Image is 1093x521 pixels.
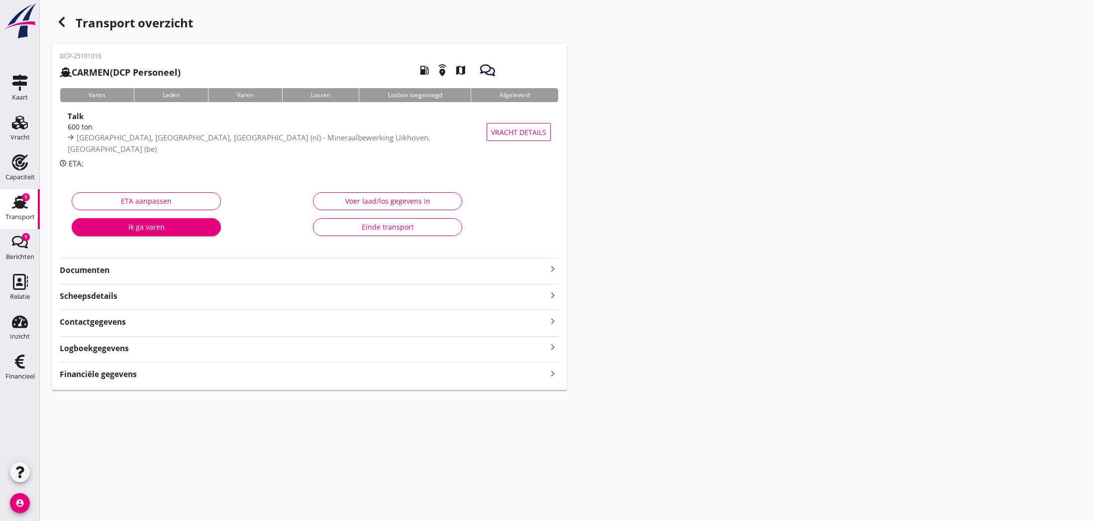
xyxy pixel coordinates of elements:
[208,88,282,102] div: Varen
[428,56,456,84] i: emergency_share
[134,88,208,102] div: Laden
[282,88,359,102] div: Lossen
[52,12,567,36] div: Transport overzicht
[60,290,117,302] strong: Scheepsdetails
[5,373,35,380] div: Financieel
[313,192,462,210] button: Voer laad/los gegevens in
[60,264,547,276] strong: Documenten
[321,196,454,206] div: Voer laad/los gegevens in
[22,233,30,241] div: 1
[547,263,559,275] i: keyboard_arrow_right
[547,341,559,354] i: keyboard_arrow_right
[313,218,462,236] button: Einde transport
[60,316,126,328] strong: Contactgegevens
[60,110,559,154] a: Talk600 ton[GEOGRAPHIC_DATA], [GEOGRAPHIC_DATA], [GEOGRAPHIC_DATA] (nl) - Mineraalbewerking Uikho...
[12,94,28,101] div: Kaart
[60,88,134,102] div: Varen
[72,218,221,236] button: Ik ga varen
[10,134,30,140] div: Vracht
[10,493,30,513] i: account_circle
[80,222,213,232] div: Ik ga varen
[5,214,35,220] div: Transport
[10,333,30,340] div: Inzicht
[68,132,430,154] span: [GEOGRAPHIC_DATA], [GEOGRAPHIC_DATA], [GEOGRAPHIC_DATA] (nl) - Mineraalbewerking Uikhoven, [GEOGR...
[6,254,34,260] div: Berichten
[60,369,137,380] strong: Financiële gegevens
[60,52,181,61] p: DCP-25101016
[60,66,181,79] h2: (DCP Personeel)
[447,56,475,84] i: map
[5,174,35,180] div: Capaciteit
[321,222,454,232] div: Einde transport
[491,127,546,137] span: Vracht details
[68,111,84,121] strong: Talk
[72,66,110,78] strong: CARMEN
[68,122,491,132] div: 600 ton
[547,367,559,380] i: keyboard_arrow_right
[487,123,551,141] button: Vracht details
[69,158,84,168] span: ETA:
[547,314,559,328] i: keyboard_arrow_right
[10,293,30,300] div: Relatie
[80,196,212,206] div: ETA aanpassen
[410,56,438,84] i: local_gas_station
[60,343,129,354] strong: Logboekgegevens
[2,2,38,39] img: logo-small.a267ee39.svg
[22,193,30,201] div: 1
[547,288,559,302] i: keyboard_arrow_right
[72,192,221,210] button: ETA aanpassen
[471,88,559,102] div: Afgeleverd
[359,88,471,102] div: Losbon toegevoegd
